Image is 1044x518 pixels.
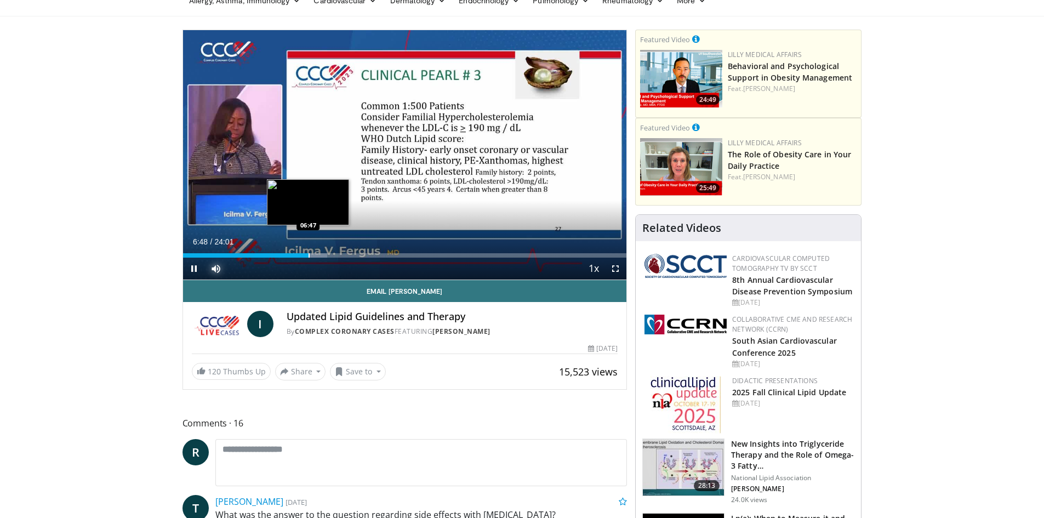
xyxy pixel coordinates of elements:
button: Share [275,363,326,380]
span: 28:13 [694,480,720,491]
button: Save to [330,363,386,380]
span: 120 [208,366,221,377]
img: image.jpeg [267,179,349,225]
div: Feat. [728,84,857,94]
small: Featured Video [640,35,690,44]
a: 25:49 [640,138,722,196]
a: Cardiovascular Computed Tomography TV by SCCT [732,254,830,273]
img: a04ee3ba-8487-4636-b0fb-5e8d268f3737.png.150x105_q85_autocrop_double_scale_upscale_version-0.2.png [644,315,727,334]
h4: Related Videos [642,221,721,235]
a: [PERSON_NAME] [743,84,795,93]
img: e1208b6b-349f-4914-9dd7-f97803bdbf1d.png.150x105_q85_crop-smart_upscale.png [640,138,722,196]
div: [DATE] [732,359,852,369]
a: 28:13 New Insights into Triglyceride Therapy and the Role of Omega-3 Fatty… National Lipid Associ... [642,439,854,504]
img: 51a70120-4f25-49cc-93a4-67582377e75f.png.150x105_q85_autocrop_double_scale_upscale_version-0.2.png [644,254,727,278]
a: 24:49 [640,50,722,107]
a: Behavioral and Psychological Support in Obesity Management [728,61,852,83]
button: Playback Rate [583,258,604,280]
video-js: Video Player [183,30,627,280]
span: / [210,237,213,246]
button: Pause [183,258,205,280]
a: R [182,439,209,465]
span: Comments 16 [182,416,627,430]
a: 120 Thumbs Up [192,363,271,380]
a: [PERSON_NAME] [432,327,490,336]
a: 2025 Fall Clinical Lipid Update [732,387,846,397]
a: Complex Coronary Cases [295,327,395,336]
a: The Role of Obesity Care in Your Daily Practice [728,149,851,171]
img: Complex Coronary Cases [192,311,243,337]
a: [PERSON_NAME] [215,496,283,508]
div: By FEATURING [287,327,618,337]
p: [PERSON_NAME] [731,485,854,493]
h4: Updated Lipid Guidelines and Therapy [287,311,618,323]
small: Featured Video [640,123,690,133]
a: [PERSON_NAME] [743,172,795,181]
span: 6:48 [193,237,208,246]
div: Feat. [728,172,857,182]
a: Lilly Medical Affairs [728,50,802,59]
a: Lilly Medical Affairs [728,138,802,147]
img: d65bce67-f81a-47c5-b47d-7b8806b59ca8.jpg.150x105_q85_autocrop_double_scale_upscale_version-0.2.jpg [651,376,721,434]
a: Email [PERSON_NAME] [183,280,627,302]
small: [DATE] [286,497,307,507]
a: 8th Annual Cardiovascular Disease Prevention Symposium [732,275,852,297]
img: 45ea033d-f728-4586-a1ce-38957b05c09e.150x105_q85_crop-smart_upscale.jpg [643,439,724,496]
span: 25:49 [696,183,720,193]
div: [DATE] [732,399,852,408]
span: 24:01 [214,237,233,246]
img: ba3304f6-7838-4e41-9c0f-2e31ebde6754.png.150x105_q85_crop-smart_upscale.png [640,50,722,107]
button: Fullscreen [604,258,626,280]
a: South Asian Cardiovascular Conference 2025 [732,335,837,357]
div: Didactic Presentations [732,376,852,386]
a: I [247,311,273,337]
p: National Lipid Association [731,474,854,482]
h3: New Insights into Triglyceride Therapy and the Role of Omega-3 Fatty… [731,439,854,471]
div: [DATE] [588,344,618,354]
span: 24:49 [696,95,720,105]
span: 15,523 views [559,365,618,378]
button: Mute [205,258,227,280]
div: [DATE] [732,298,852,308]
a: Collaborative CME and Research Network (CCRN) [732,315,852,334]
div: Progress Bar [183,253,627,258]
p: 24.0K views [731,496,767,504]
